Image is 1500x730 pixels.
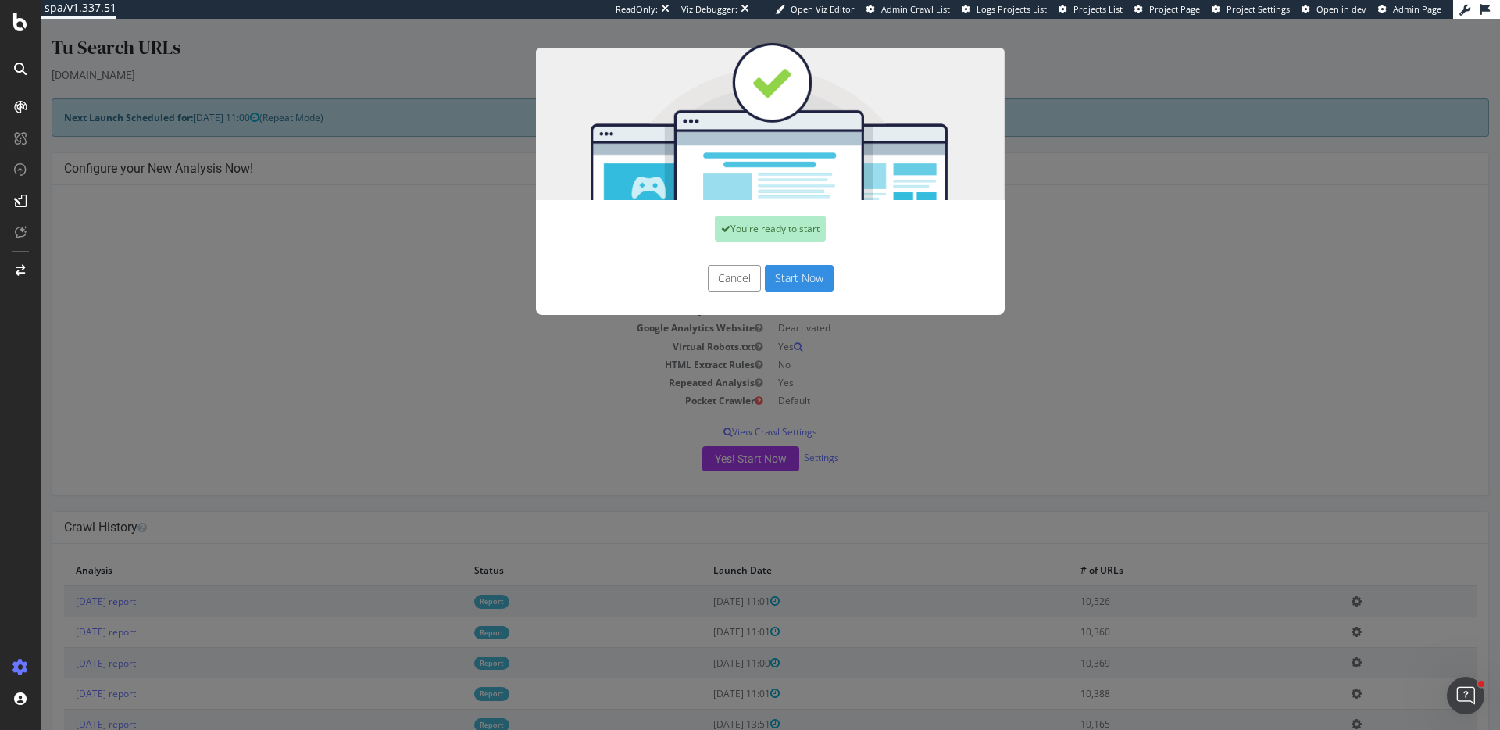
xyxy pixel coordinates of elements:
[1212,3,1290,16] a: Project Settings
[667,246,720,273] button: Cancel
[1073,3,1123,15] span: Projects List
[962,3,1047,16] a: Logs Projects List
[41,19,1500,730] iframe: To enrich screen reader interactions, please activate Accessibility in Grammarly extension settings
[866,3,950,16] a: Admin Crawl List
[775,3,855,16] a: Open Viz Editor
[1393,3,1441,15] span: Admin Page
[1059,3,1123,16] a: Projects List
[495,23,964,181] img: You're all set!
[881,3,950,15] span: Admin Crawl List
[1227,3,1290,15] span: Project Settings
[1447,677,1484,714] iframe: Intercom live chat
[681,3,737,16] div: Viz Debugger:
[674,197,785,223] div: You're ready to start
[1302,3,1366,16] a: Open in dev
[791,3,855,15] span: Open Viz Editor
[616,3,658,16] div: ReadOnly:
[1149,3,1200,15] span: Project Page
[977,3,1047,15] span: Logs Projects List
[1378,3,1441,16] a: Admin Page
[724,246,793,273] button: Start Now
[1316,3,1366,15] span: Open in dev
[1134,3,1200,16] a: Project Page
